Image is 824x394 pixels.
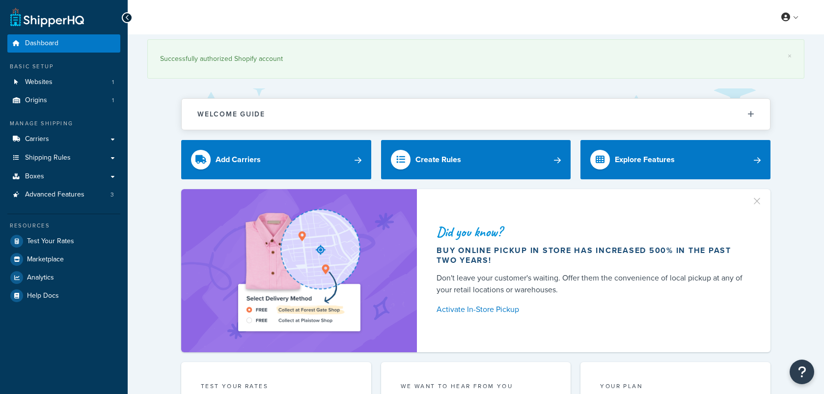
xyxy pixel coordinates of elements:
[580,140,770,179] a: Explore Features
[7,149,120,167] a: Shipping Rules
[27,255,64,264] span: Marketplace
[25,191,84,199] span: Advanced Features
[7,168,120,186] a: Boxes
[216,153,261,167] div: Add Carriers
[7,91,120,110] li: Origins
[788,52,792,60] a: ×
[7,186,120,204] a: Advanced Features3
[181,140,371,179] a: Add Carriers
[7,186,120,204] li: Advanced Features
[25,135,49,143] span: Carriers
[110,191,114,199] span: 3
[160,52,792,66] div: Successfully authorized Shopify account
[7,73,120,91] li: Websites
[25,78,53,86] span: Websites
[415,153,461,167] div: Create Rules
[197,111,265,118] h2: Welcome Guide
[25,39,58,48] span: Dashboard
[112,78,114,86] span: 1
[401,382,551,391] p: we want to hear from you
[7,232,120,250] a: Test Your Rates
[7,130,120,148] a: Carriers
[25,172,44,181] span: Boxes
[437,225,747,239] div: Did you know?
[790,360,814,384] button: Open Resource Center
[182,99,770,130] button: Welcome Guide
[25,96,47,105] span: Origins
[7,91,120,110] a: Origins1
[615,153,675,167] div: Explore Features
[27,274,54,282] span: Analytics
[7,62,120,71] div: Basic Setup
[112,96,114,105] span: 1
[437,303,747,316] a: Activate In-Store Pickup
[7,269,120,286] a: Analytics
[437,246,747,265] div: Buy online pickup in store has increased 500% in the past two years!
[7,73,120,91] a: Websites1
[27,237,74,246] span: Test Your Rates
[27,292,59,300] span: Help Docs
[7,287,120,305] a: Help Docs
[7,119,120,128] div: Manage Shipping
[7,34,120,53] a: Dashboard
[7,251,120,268] a: Marketplace
[437,272,747,296] div: Don't leave your customer's waiting. Offer them the convenience of local pickup at any of your re...
[381,140,571,179] a: Create Rules
[7,222,120,230] div: Resources
[25,154,71,162] span: Shipping Rules
[201,382,352,393] div: Test your rates
[210,204,388,338] img: ad-shirt-map-b0359fc47e01cab431d101c4b569394f6a03f54285957d908178d52f29eb9668.png
[600,382,751,393] div: Your Plan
